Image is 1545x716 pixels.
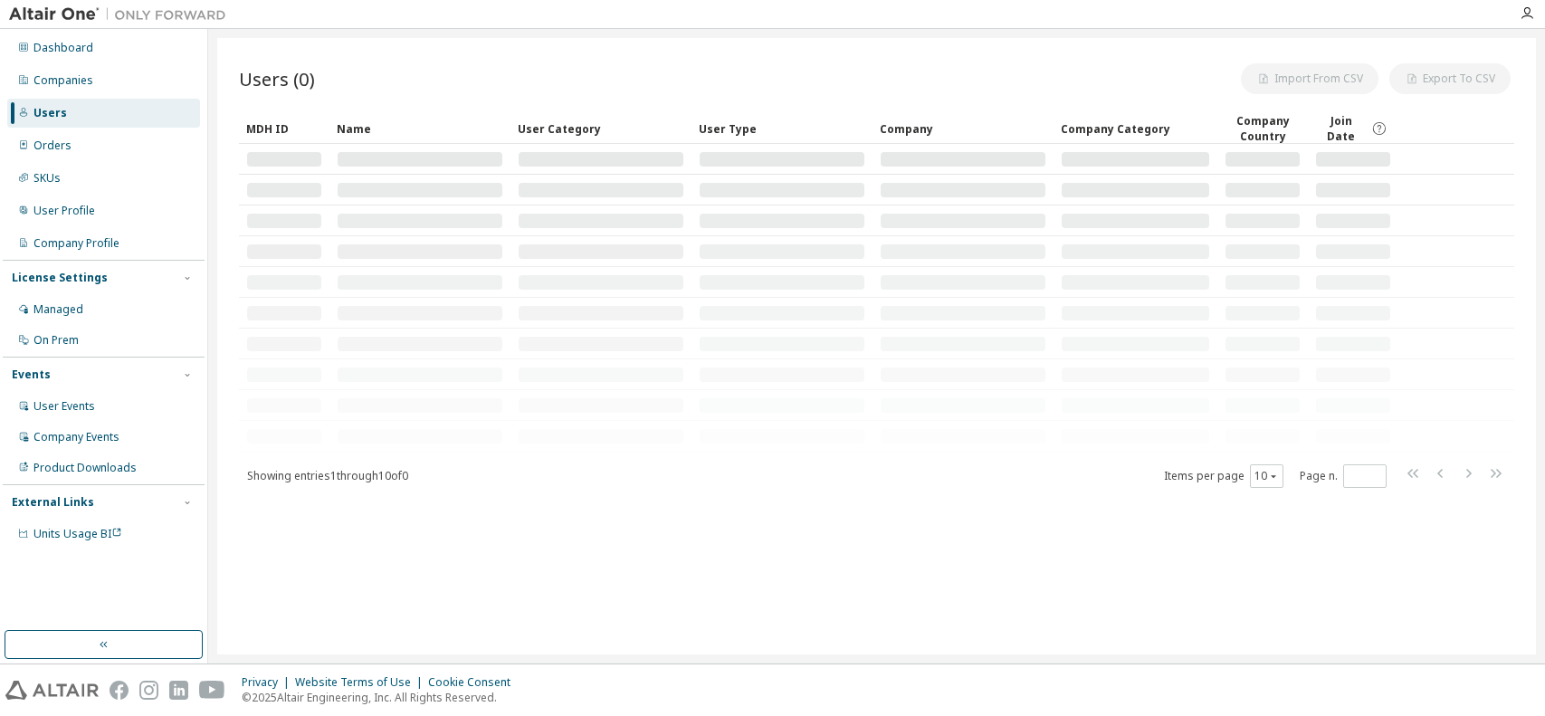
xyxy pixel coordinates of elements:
div: Managed [33,302,83,317]
img: Altair One [9,5,235,24]
div: Cookie Consent [428,675,521,690]
div: Product Downloads [33,461,137,475]
span: Page n. [1300,464,1387,488]
div: External Links [12,495,94,510]
div: User Category [518,114,684,143]
button: Import From CSV [1241,63,1378,94]
div: Events [12,368,51,382]
div: Privacy [242,675,295,690]
span: Join Date [1315,113,1367,144]
div: Company [880,114,1046,143]
span: Units Usage BI [33,526,122,541]
div: Company Events [33,430,119,444]
div: Website Terms of Use [295,675,428,690]
div: User Type [699,114,865,143]
div: License Settings [12,271,108,285]
div: Company Profile [33,236,119,251]
div: Company Country [1225,113,1301,144]
button: 10 [1254,469,1279,483]
div: MDH ID [246,114,322,143]
img: facebook.svg [110,681,129,700]
div: SKUs [33,171,61,186]
div: Company Category [1061,114,1210,143]
div: User Events [33,399,95,414]
button: Export To CSV [1389,63,1511,94]
img: instagram.svg [139,681,158,700]
div: Orders [33,138,72,153]
div: Companies [33,73,93,88]
div: Dashboard [33,41,93,55]
img: youtube.svg [199,681,225,700]
img: altair_logo.svg [5,681,99,700]
div: Name [337,114,503,143]
img: linkedin.svg [169,681,188,700]
span: Users (0) [239,66,315,91]
div: User Profile [33,204,95,218]
div: Users [33,106,67,120]
div: On Prem [33,333,79,348]
span: Items per page [1164,464,1283,488]
p: © 2025 Altair Engineering, Inc. All Rights Reserved. [242,690,521,705]
span: Showing entries 1 through 10 of 0 [247,468,408,483]
svg: Date when the user was first added or directly signed up. If the user was deleted and later re-ad... [1371,120,1388,137]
